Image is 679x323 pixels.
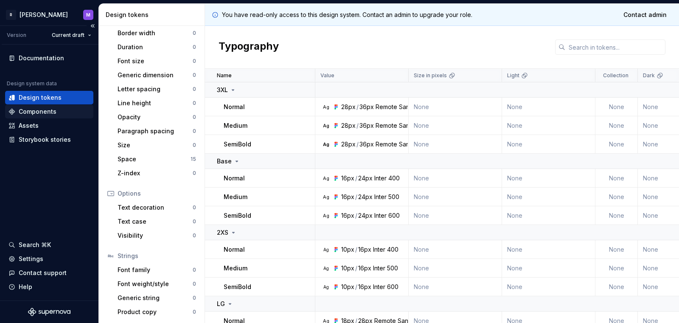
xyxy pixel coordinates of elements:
[114,305,199,319] a: Product copy0
[595,188,638,206] td: None
[193,295,196,301] div: 0
[409,169,502,188] td: None
[376,121,412,130] div: Remote Sans
[323,284,329,290] div: Ag
[2,6,97,24] button: R[PERSON_NAME]M
[52,32,84,39] span: Current draft
[193,44,196,51] div: 0
[193,204,196,211] div: 0
[502,259,595,278] td: None
[118,71,193,79] div: Generic dimension
[217,228,228,237] p: 2XS
[359,140,374,149] div: 36px
[358,174,373,183] div: 24px
[603,72,628,79] p: Collection
[19,255,43,263] div: Settings
[114,166,199,180] a: Z-index0
[118,113,193,121] div: Opacity
[114,110,199,124] a: Opacity0
[193,72,196,79] div: 0
[359,121,374,130] div: 36px
[323,265,329,272] div: Ag
[595,278,638,296] td: None
[387,245,398,254] div: 400
[118,280,193,288] div: Font weight/style
[341,174,354,183] div: 16px
[114,40,199,54] a: Duration0
[114,229,199,242] a: Visibility0
[6,10,16,20] div: R
[358,264,371,272] div: 16px
[193,58,196,65] div: 0
[191,156,196,163] div: 15
[373,283,385,291] div: Inter
[118,203,193,212] div: Text decoration
[5,91,93,104] a: Design tokens
[217,72,232,79] p: Name
[193,232,196,239] div: 0
[355,283,357,291] div: /
[193,114,196,121] div: 0
[5,238,93,252] button: Search ⌘K
[193,142,196,149] div: 0
[114,201,199,214] a: Text decoration0
[19,269,67,277] div: Contact support
[595,259,638,278] td: None
[193,267,196,273] div: 0
[341,211,354,220] div: 16px
[502,116,595,135] td: None
[222,11,472,19] p: You have read-only access to this design system. Contact an admin to upgrade your role.
[193,218,196,225] div: 0
[20,11,68,19] div: [PERSON_NAME]
[19,283,32,291] div: Help
[356,103,359,111] div: /
[409,259,502,278] td: None
[114,138,199,152] a: Size0
[48,29,95,41] button: Current draft
[355,211,357,220] div: /
[5,133,93,146] a: Storybook stories
[502,98,595,116] td: None
[355,193,357,201] div: /
[118,231,193,240] div: Visibility
[118,217,193,226] div: Text case
[193,128,196,135] div: 0
[341,245,354,254] div: 10px
[118,57,193,65] div: Font size
[358,245,371,254] div: 16px
[355,264,357,272] div: /
[358,211,373,220] div: 24px
[5,252,93,266] a: Settings
[409,135,502,154] td: None
[193,30,196,37] div: 0
[359,103,374,111] div: 36px
[388,211,400,220] div: 600
[355,174,357,183] div: /
[118,127,193,135] div: Paragraph spacing
[217,86,228,94] p: 3XL
[341,103,356,111] div: 28px
[118,308,193,316] div: Product copy
[224,283,251,291] p: SemiBold
[323,246,329,253] div: Ag
[7,32,26,39] div: Version
[118,155,191,163] div: Space
[409,278,502,296] td: None
[118,169,193,177] div: Z-index
[193,86,196,93] div: 0
[114,152,199,166] a: Space15
[224,140,251,149] p: SemiBold
[19,121,39,130] div: Assets
[106,11,201,19] div: Design tokens
[219,39,279,55] h2: Typography
[358,193,373,201] div: 24px
[358,283,371,291] div: 16px
[409,116,502,135] td: None
[414,72,447,79] p: Size in pixels
[217,300,225,308] p: LG
[118,85,193,93] div: Letter spacing
[118,141,193,149] div: Size
[341,121,356,130] div: 28px
[387,264,398,272] div: 500
[28,308,70,316] svg: Supernova Logo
